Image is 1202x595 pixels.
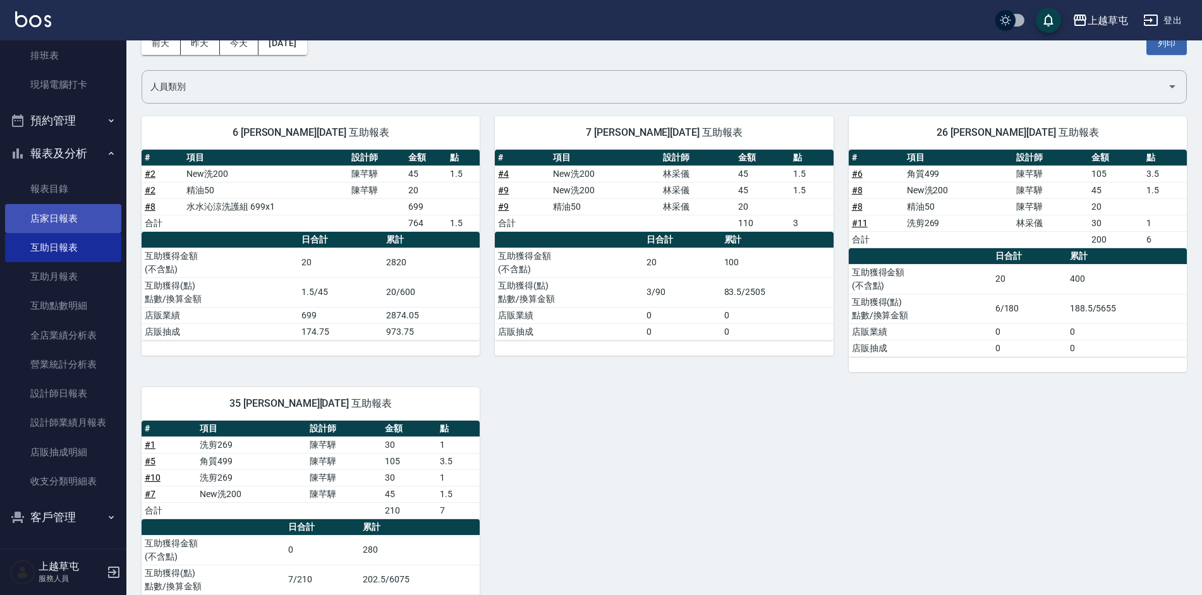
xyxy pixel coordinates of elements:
[5,379,121,408] a: 設計師日報表
[1067,248,1187,265] th: 累計
[5,262,121,291] a: 互助月報表
[1067,294,1187,323] td: 188.5/5655
[197,436,307,453] td: 洗剪269
[550,150,660,166] th: 項目
[992,340,1067,356] td: 0
[307,421,382,437] th: 設計師
[790,165,834,182] td: 1.5
[5,174,121,203] a: 報表目錄
[992,264,1067,294] td: 20
[348,182,405,198] td: 陳芊驊
[383,248,480,277] td: 2820
[437,486,480,502] td: 1.5
[298,307,383,323] td: 699
[1013,165,1088,182] td: 陳芊驊
[1036,8,1061,33] button: save
[495,232,833,340] table: a dense table
[197,453,307,469] td: 角質499
[495,150,550,166] th: #
[1067,264,1187,294] td: 400
[285,535,360,565] td: 0
[735,198,790,215] td: 20
[15,11,51,27] img: Logo
[181,32,220,55] button: 昨天
[660,165,735,182] td: 林采儀
[735,150,790,166] th: 金額
[157,397,464,410] span: 35 [PERSON_NAME][DATE] 互助報表
[142,502,197,519] td: 合計
[145,456,155,466] a: #5
[498,169,509,179] a: #4
[643,232,720,248] th: 日合計
[382,486,437,502] td: 45
[498,185,509,195] a: #9
[643,248,720,277] td: 20
[735,182,790,198] td: 45
[643,323,720,340] td: 0
[1088,182,1143,198] td: 45
[852,185,863,195] a: #8
[510,126,818,139] span: 7 [PERSON_NAME][DATE] 互助報表
[1067,8,1133,33] button: 上越草屯
[1013,182,1088,198] td: 陳芊驊
[307,486,382,502] td: 陳芊驊
[1143,150,1187,166] th: 點
[298,248,383,277] td: 20
[721,232,834,248] th: 累計
[790,182,834,198] td: 1.5
[145,169,155,179] a: #2
[382,502,437,519] td: 210
[1067,323,1187,340] td: 0
[1067,340,1187,356] td: 0
[721,323,834,340] td: 0
[298,277,383,307] td: 1.5/45
[5,41,121,70] a: 排班表
[383,277,480,307] td: 20/600
[5,104,121,137] button: 預約管理
[1088,198,1143,215] td: 20
[142,535,285,565] td: 互助獲得金額 (不含點)
[360,565,480,594] td: 202.5/6075
[142,323,298,340] td: 店販抽成
[405,150,447,166] th: 金額
[5,408,121,437] a: 設計師業績月報表
[405,215,447,231] td: 764
[405,165,447,182] td: 45
[348,165,405,182] td: 陳芊驊
[142,565,285,594] td: 互助獲得(點) 點數/換算金額
[405,182,447,198] td: 20
[721,277,834,307] td: 83.5/2505
[142,32,181,55] button: 前天
[447,215,480,231] td: 1.5
[1088,231,1143,248] td: 200
[447,150,480,166] th: 點
[437,469,480,486] td: 1
[992,294,1067,323] td: 6/180
[495,150,833,232] table: a dense table
[849,150,1187,248] table: a dense table
[220,32,259,55] button: 今天
[307,453,382,469] td: 陳芊驊
[5,467,121,496] a: 收支分類明細表
[735,215,790,231] td: 110
[852,201,863,212] a: #8
[1138,9,1187,32] button: 登出
[142,248,298,277] td: 互助獲得金額 (不含點)
[498,201,509,212] a: #9
[992,323,1067,340] td: 0
[660,198,735,215] td: 林采儀
[383,232,480,248] th: 累計
[849,340,992,356] td: 店販抽成
[1162,76,1182,97] button: Open
[643,277,720,307] td: 3/90
[5,233,121,262] a: 互助日報表
[790,150,834,166] th: 點
[904,215,1014,231] td: 洗剪269
[660,150,735,166] th: 設計師
[1088,165,1143,182] td: 105
[721,248,834,277] td: 100
[142,307,298,323] td: 店販業績
[142,421,480,519] table: a dense table
[495,307,643,323] td: 店販業績
[258,32,307,55] button: [DATE]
